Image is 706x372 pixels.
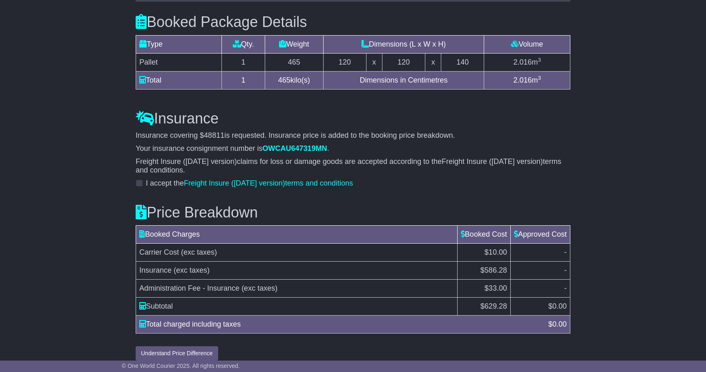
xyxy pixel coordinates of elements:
[323,53,366,71] td: 120
[136,298,458,316] td: Subtotal
[136,110,570,127] h3: Insurance
[136,35,222,53] td: Type
[139,266,172,274] span: Insurance
[136,346,218,361] button: Understand Price Difference
[425,53,441,71] td: x
[146,179,353,188] label: I accept the
[366,53,382,71] td: x
[382,53,425,71] td: 120
[204,131,224,139] span: 48811
[265,35,323,53] td: Weight
[136,157,570,175] p: claims for loss or damage goods are accepted according to the terms and conditions.
[136,226,458,244] td: Booked Charges
[184,179,285,187] span: Freight Insure ([DATE] version)
[564,266,567,274] span: -
[139,284,239,292] span: Administration Fee - Insurance
[484,53,570,71] td: m
[552,302,567,310] span: 0.00
[265,71,323,89] td: kilo(s)
[135,319,544,330] div: Total charged including taxes
[485,302,507,310] span: 629.28
[484,71,570,89] td: m
[552,320,567,328] span: 0.00
[485,248,507,256] span: $10.00
[564,248,567,256] span: -
[174,266,210,274] span: (exc taxes)
[136,157,237,166] span: Freight Insure ([DATE] version)
[222,35,265,53] td: Qty.
[265,53,323,71] td: 465
[442,157,543,166] span: Freight Insure ([DATE] version)
[544,319,571,330] div: $
[510,226,570,244] td: Approved Cost
[136,14,570,30] h3: Booked Package Details
[181,248,217,256] span: (exc taxes)
[222,71,265,89] td: 1
[513,58,532,66] span: 2.016
[241,284,277,292] span: (exc taxes)
[136,71,222,89] td: Total
[480,266,507,274] span: $586.28
[136,144,570,153] p: Your insurance consignment number is .
[538,75,541,81] sup: 3
[323,35,484,53] td: Dimensions (L x W x H)
[484,35,570,53] td: Volume
[222,53,265,71] td: 1
[263,144,327,152] span: OWCAU647319MN
[485,284,507,292] span: $33.00
[510,298,570,316] td: $
[136,131,570,140] p: Insurance covering $ is requested. Insurance price is added to the booking price breakdown.
[323,71,484,89] td: Dimensions in Centimetres
[278,76,290,84] span: 465
[513,76,532,84] span: 2.016
[139,248,179,256] span: Carrier Cost
[538,57,541,63] sup: 3
[136,204,570,221] h3: Price Breakdown
[457,226,510,244] td: Booked Cost
[122,363,240,369] span: © One World Courier 2025. All rights reserved.
[441,53,484,71] td: 140
[136,53,222,71] td: Pallet
[184,179,353,187] a: Freight Insure ([DATE] version)terms and conditions
[564,284,567,292] span: -
[457,298,510,316] td: $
